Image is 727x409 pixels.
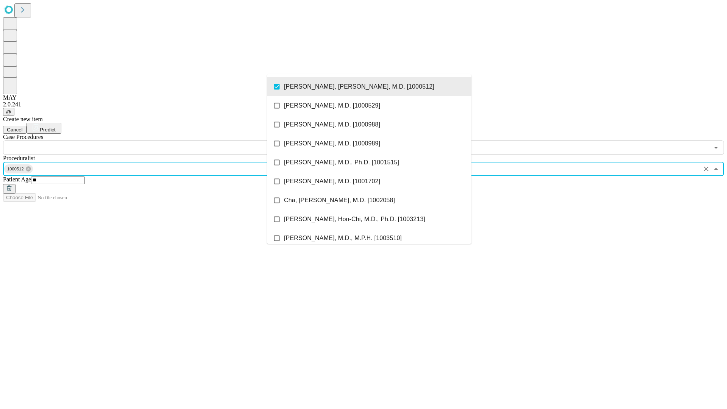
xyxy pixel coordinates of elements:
[284,82,434,91] span: [PERSON_NAME], [PERSON_NAME], M.D. [1000512]
[284,139,380,148] span: [PERSON_NAME], M.D. [1000989]
[4,165,27,173] span: 1000512
[284,101,380,110] span: [PERSON_NAME], M.D. [1000529]
[3,101,724,108] div: 2.0.241
[4,164,33,173] div: 1000512
[284,196,395,205] span: Cha, [PERSON_NAME], M.D. [1002058]
[284,120,380,129] span: [PERSON_NAME], M.D. [1000988]
[284,234,402,243] span: [PERSON_NAME], M.D., M.P.H. [1003510]
[3,155,35,161] span: Proceduralist
[701,164,711,174] button: Clear
[284,177,380,186] span: [PERSON_NAME], M.D. [1001702]
[27,123,61,134] button: Predict
[3,116,43,122] span: Create new item
[3,126,27,134] button: Cancel
[3,176,31,183] span: Patient Age
[3,94,724,101] div: MAY
[6,109,11,115] span: @
[711,164,721,174] button: Close
[3,134,43,140] span: Scheduled Procedure
[284,215,425,224] span: [PERSON_NAME], Hon-Chi, M.D., Ph.D. [1003213]
[3,108,14,116] button: @
[284,158,399,167] span: [PERSON_NAME], M.D., Ph.D. [1001515]
[711,142,721,153] button: Open
[40,127,55,133] span: Predict
[7,127,23,133] span: Cancel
